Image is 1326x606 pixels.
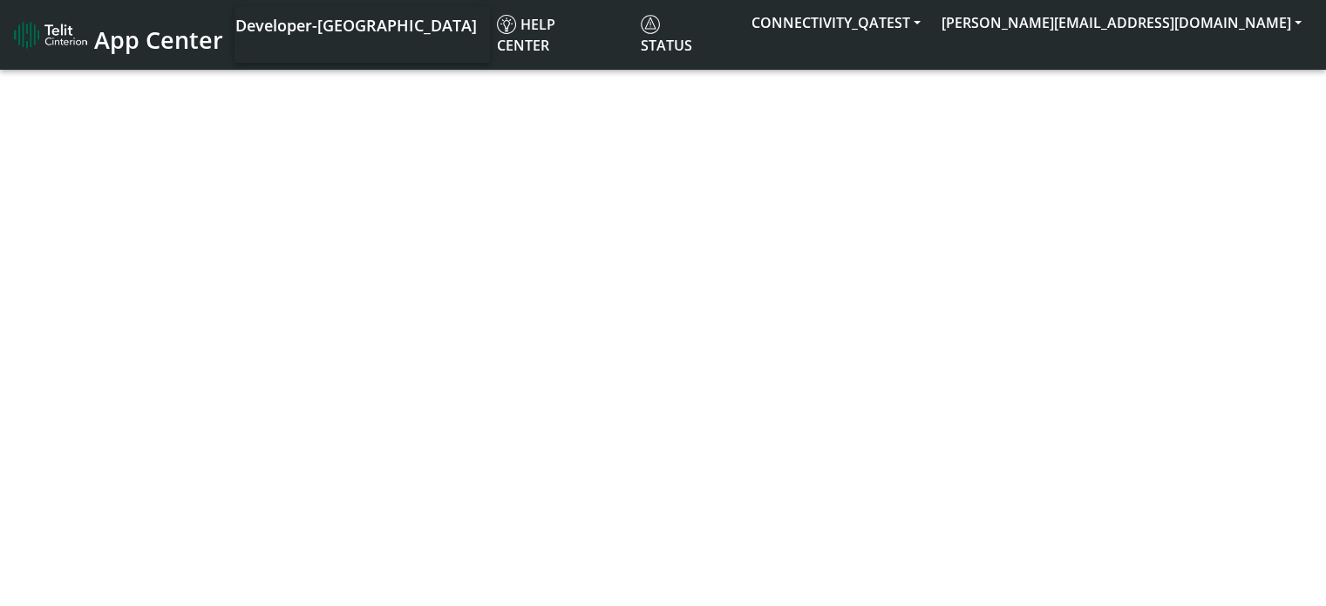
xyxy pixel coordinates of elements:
a: Your current platform instance [235,7,476,42]
img: knowledge.svg [497,15,516,34]
a: Status [634,7,741,63]
img: status.svg [641,15,660,34]
img: logo-telit-cinterion-gw-new.png [14,21,87,49]
span: Developer-[GEOGRAPHIC_DATA] [235,15,477,36]
a: Help center [490,7,634,63]
span: App Center [94,24,223,56]
span: Status [641,15,692,55]
span: Help center [497,15,555,55]
button: [PERSON_NAME][EMAIL_ADDRESS][DOMAIN_NAME] [931,7,1312,38]
a: App Center [14,17,221,54]
button: CONNECTIVITY_QATEST [741,7,931,38]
